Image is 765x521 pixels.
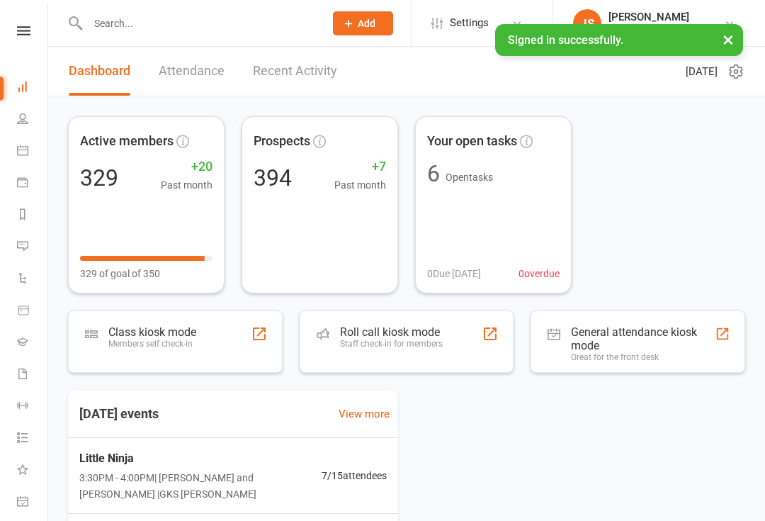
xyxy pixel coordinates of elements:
[450,7,489,39] span: Settings
[17,136,49,168] a: Calendar
[333,11,393,35] button: Add
[608,23,696,36] div: Guy's Karate School
[427,131,517,152] span: Your open tasks
[108,339,196,349] div: Members self check-in
[254,131,310,152] span: Prospects
[84,13,314,33] input: Search...
[340,325,443,339] div: Roll call kiosk mode
[17,200,49,232] a: Reports
[686,63,718,80] span: [DATE]
[427,266,481,281] span: 0 Due [DATE]
[161,177,212,193] span: Past month
[80,167,118,189] div: 329
[340,339,443,349] div: Staff check-in for members
[17,455,49,487] a: What's New
[358,18,375,29] span: Add
[508,33,623,47] span: Signed in successfully.
[79,470,322,502] span: 3:30PM - 4:00PM | [PERSON_NAME] and [PERSON_NAME] | GKS [PERSON_NAME]
[108,325,196,339] div: Class kiosk mode
[339,405,390,422] a: View more
[253,47,337,96] a: Recent Activity
[334,157,386,177] span: +7
[17,168,49,200] a: Payments
[17,296,49,327] a: Product Sales
[571,352,715,362] div: Great for the front desk
[79,449,322,468] span: Little Ninja
[322,468,387,483] span: 7 / 15 attendees
[68,401,170,427] h3: [DATE] events
[161,157,212,177] span: +20
[254,167,292,189] div: 394
[69,47,130,96] a: Dashboard
[17,104,49,136] a: People
[446,172,493,183] span: Open tasks
[518,266,560,281] span: 0 overdue
[17,487,49,519] a: General attendance kiosk mode
[80,266,160,281] span: 329 of goal of 350
[571,325,715,352] div: General attendance kiosk mode
[17,72,49,104] a: Dashboard
[80,131,174,152] span: Active members
[715,24,741,55] button: ×
[608,11,696,23] div: [PERSON_NAME]
[334,177,386,193] span: Past month
[159,47,225,96] a: Attendance
[427,162,440,185] div: 6
[573,9,601,38] div: JS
